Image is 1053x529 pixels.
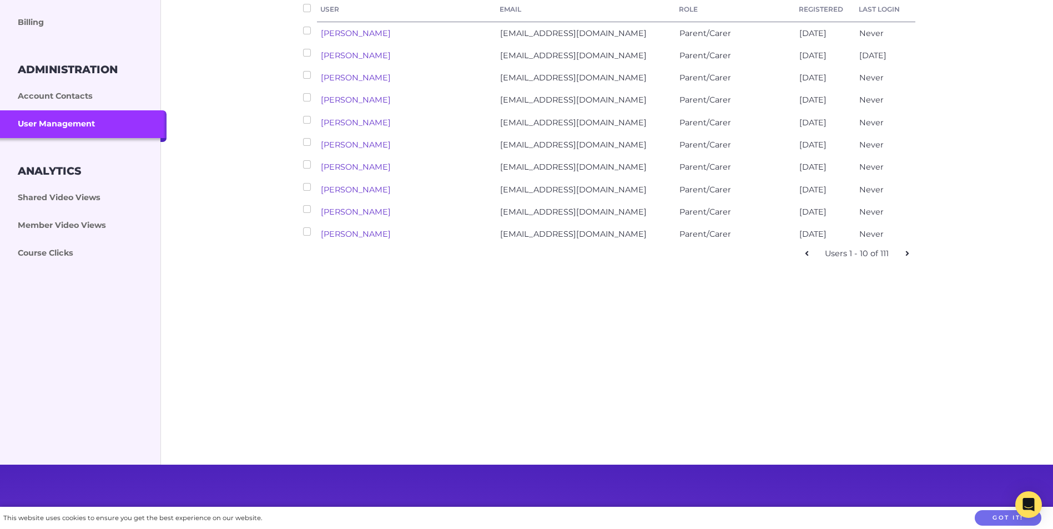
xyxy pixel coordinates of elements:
[679,118,731,128] span: Parent/Carer
[321,28,391,38] a: [PERSON_NAME]
[679,73,731,83] span: Parent/Carer
[679,140,731,150] span: Parent/Carer
[859,229,884,239] span: Never
[799,185,827,195] span: [DATE]
[817,247,897,261] div: Users 1 - 10 of 111
[1015,491,1042,518] div: Open Intercom Messenger
[859,95,884,105] span: Never
[799,73,827,83] span: [DATE]
[679,28,731,38] span: Parent/Carer
[799,50,827,60] span: [DATE]
[799,140,827,150] span: [DATE]
[321,207,391,217] a: [PERSON_NAME]
[679,3,792,16] a: Role
[679,185,731,195] span: Parent/Carer
[799,229,827,239] span: [DATE]
[500,3,672,16] a: Email
[3,512,262,524] div: This website uses cookies to ensure you get the best experience on our website.
[859,118,884,128] span: Never
[679,229,731,239] span: Parent/Carer
[859,3,912,16] a: Last Login
[500,140,647,150] span: [EMAIL_ADDRESS][DOMAIN_NAME]
[500,185,647,195] span: [EMAIL_ADDRESS][DOMAIN_NAME]
[799,162,827,172] span: [DATE]
[321,118,391,128] a: [PERSON_NAME]
[799,3,852,16] a: Registered
[679,162,731,172] span: Parent/Carer
[799,207,827,217] span: [DATE]
[679,207,731,217] span: Parent/Carer
[321,50,391,60] a: [PERSON_NAME]
[18,165,81,177] h3: Analytics
[679,95,731,105] span: Parent/Carer
[679,50,731,60] span: Parent/Carer
[500,73,647,83] span: [EMAIL_ADDRESS][DOMAIN_NAME]
[859,162,884,172] span: Never
[321,73,391,83] a: [PERSON_NAME]
[859,185,884,195] span: Never
[500,207,647,217] span: [EMAIL_ADDRESS][DOMAIN_NAME]
[500,229,647,239] span: [EMAIL_ADDRESS][DOMAIN_NAME]
[975,510,1041,526] button: Got it!
[859,50,886,60] span: [DATE]
[500,50,647,60] span: [EMAIL_ADDRESS][DOMAIN_NAME]
[321,229,391,239] a: [PERSON_NAME]
[500,162,647,172] span: [EMAIL_ADDRESS][DOMAIN_NAME]
[859,28,884,38] span: Never
[859,207,884,217] span: Never
[321,162,391,172] a: [PERSON_NAME]
[859,140,884,150] span: Never
[321,140,391,150] a: [PERSON_NAME]
[321,95,391,105] a: [PERSON_NAME]
[799,28,827,38] span: [DATE]
[859,73,884,83] span: Never
[18,63,118,76] h3: Administration
[321,185,391,195] a: [PERSON_NAME]
[320,3,493,16] a: User
[799,95,827,105] span: [DATE]
[799,118,827,128] span: [DATE]
[500,118,647,128] span: [EMAIL_ADDRESS][DOMAIN_NAME]
[500,28,647,38] span: [EMAIL_ADDRESS][DOMAIN_NAME]
[500,95,647,105] span: [EMAIL_ADDRESS][DOMAIN_NAME]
